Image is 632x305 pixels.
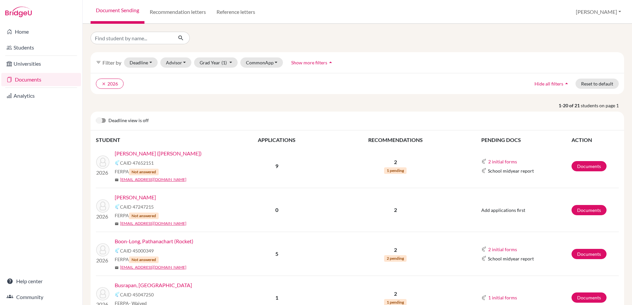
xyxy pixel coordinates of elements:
span: Show more filters [291,60,327,65]
p: 2026 [96,213,109,220]
span: mail [115,178,119,182]
a: Boon-Long, Pathanachart (Rocket) [115,237,193,245]
span: RECOMMENDATIONS [368,137,423,143]
span: CAID 47652151 [120,159,154,166]
button: Show more filtersarrow_drop_up [286,57,339,68]
img: Baljee, Aryaveer [96,199,109,213]
button: Reset to default [575,79,619,89]
i: arrow_drop_up [327,59,334,66]
img: Common App logo [481,247,487,252]
span: FERPA [115,256,159,263]
button: 2 initial forms [488,246,517,253]
i: filter_list [96,60,101,65]
img: Common App logo [115,204,120,209]
button: clear2026 [96,79,124,89]
a: Documents [572,161,607,171]
button: 2 initial forms [488,158,517,165]
img: Bridge-U [5,7,32,17]
span: mail [115,266,119,270]
img: Common App logo [481,256,487,261]
img: Common App logo [481,295,487,300]
a: Analytics [1,89,81,102]
a: [PERSON_NAME] [115,193,156,201]
a: Documents [1,73,81,86]
p: 2026 [96,169,109,177]
span: students on page 1 [581,102,624,109]
span: FERPA [115,168,159,175]
p: 2 [326,158,465,166]
button: Deadline [124,57,158,68]
img: Common App logo [115,160,120,165]
span: Deadline view is off [108,117,149,125]
th: STUDENT [96,136,228,144]
a: [PERSON_NAME] ([PERSON_NAME]) [115,150,202,157]
span: (1) [221,60,227,65]
span: CAID 45047250 [120,291,154,298]
span: Filter by [102,59,121,66]
button: Advisor [160,57,192,68]
span: Not answered [129,256,159,263]
span: CAID 47247215 [120,203,154,210]
i: clear [101,82,106,86]
button: Hide all filtersarrow_drop_up [529,79,575,89]
img: Common App logo [481,168,487,173]
button: 1 initial forms [488,294,517,301]
span: CAID 45000349 [120,247,154,254]
img: Common App logo [481,159,487,164]
span: mail [115,222,119,226]
button: CommonApp [240,57,283,68]
span: Hide all filters [534,81,563,86]
img: Common App logo [115,248,120,253]
span: Not answered [129,213,159,219]
span: Add applications first [481,207,525,213]
input: Find student by name... [91,32,173,44]
img: Common App logo [115,292,120,297]
a: Documents [572,292,607,303]
b: 1 [275,294,278,301]
a: [EMAIL_ADDRESS][DOMAIN_NAME] [120,264,186,270]
span: Not answered [129,169,159,175]
b: 5 [275,251,278,257]
span: APPLICATIONS [258,137,296,143]
span: School midyear report [488,167,534,174]
a: Busrapan, [GEOGRAPHIC_DATA] [115,281,192,289]
i: arrow_drop_up [563,80,570,87]
p: 2026 [96,256,109,264]
img: Busrapan, Pran [96,287,109,300]
a: Community [1,290,81,304]
a: Documents [572,249,607,259]
a: Home [1,25,81,38]
span: School midyear report [488,255,534,262]
button: [PERSON_NAME] [573,6,624,18]
a: Universities [1,57,81,70]
a: Students [1,41,81,54]
button: Grad Year(1) [194,57,238,68]
span: 2 pending [384,255,407,262]
img: Boon-Long, Pathanachart (Rocket) [96,243,109,256]
p: 2 [326,290,465,298]
img: Arnold, Maximillian (Max) [96,155,109,169]
b: 9 [275,163,278,169]
p: 2 [326,206,465,214]
a: Documents [572,205,607,215]
a: [EMAIL_ADDRESS][DOMAIN_NAME] [120,220,186,226]
b: 0 [275,207,278,213]
p: 2 [326,246,465,254]
a: Help center [1,275,81,288]
strong: 1-20 of 21 [559,102,581,109]
span: 1 pending [384,167,407,174]
a: [EMAIL_ADDRESS][DOMAIN_NAME] [120,177,186,183]
span: PENDING DOCS [481,137,521,143]
th: ACTION [571,136,619,144]
span: FERPA [115,212,159,219]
